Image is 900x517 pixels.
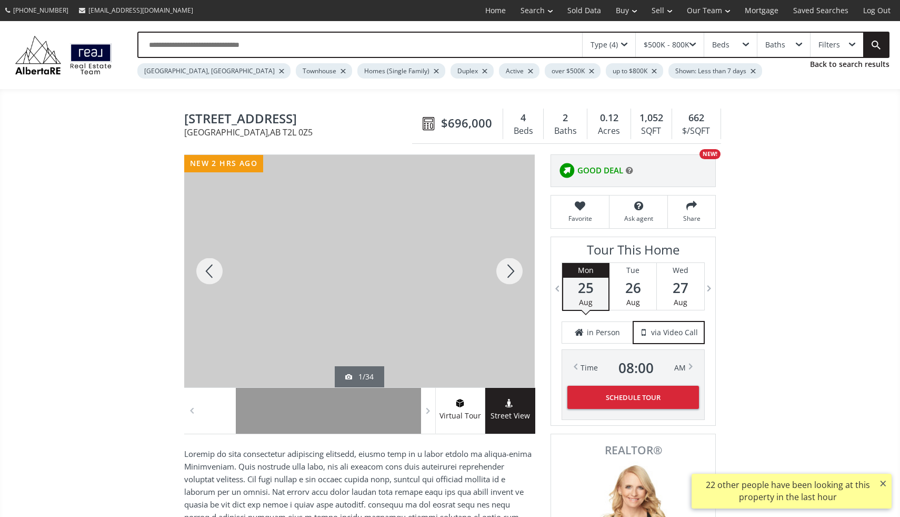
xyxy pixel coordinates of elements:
div: Filters [818,41,840,48]
span: Aug [674,297,687,307]
span: via Video Call [651,327,698,338]
div: Wed [657,263,704,278]
div: SQFT [636,123,666,139]
button: × [875,474,892,493]
span: in Person [587,327,620,338]
div: Townhouse [296,63,352,79]
span: REALTOR® [563,445,704,456]
div: NEW! [699,149,721,159]
span: 08 : 00 [618,360,654,375]
img: virtual tour icon [455,399,465,407]
div: over $500K [545,63,601,79]
div: 2 [549,111,582,125]
img: Logo [11,33,116,77]
span: 16 Chatham Drive NW [184,112,417,128]
button: Schedule Tour [567,386,699,409]
div: $/SQFT [677,123,715,139]
a: [EMAIL_ADDRESS][DOMAIN_NAME] [74,1,198,20]
span: Share [673,214,710,223]
div: 4 [508,111,538,125]
div: Type (4) [591,41,618,48]
div: Acres [593,123,625,139]
div: Beds [712,41,729,48]
div: Shown: Less than 7 days [668,63,762,79]
div: Baths [549,123,582,139]
span: GOOD DEAL [577,165,623,176]
span: 27 [657,280,704,295]
div: Homes (Single Family) [357,63,445,79]
h3: Tour This Home [562,242,705,262]
a: virtual tour iconVirtual Tour [435,388,485,434]
div: Time AM [581,360,686,375]
span: [PHONE_NUMBER] [13,6,68,15]
span: 25 [563,280,608,295]
div: [GEOGRAPHIC_DATA], [GEOGRAPHIC_DATA] [137,63,291,79]
span: $696,000 [441,115,492,131]
div: Active [499,63,539,79]
img: rating icon [556,160,577,181]
span: Virtual Tour [435,410,485,422]
div: 662 [677,111,715,125]
span: Aug [626,297,640,307]
div: 22 other people have been looking at this property in the last hour [697,479,878,503]
span: Favorite [556,214,604,223]
div: $500K - 800K [644,41,689,48]
span: Aug [579,297,593,307]
span: [EMAIL_ADDRESS][DOMAIN_NAME] [88,6,193,15]
div: 0.12 [593,111,625,125]
div: new 2 hrs ago [184,155,263,172]
div: Baths [765,41,785,48]
div: Beds [508,123,538,139]
span: Street View [485,410,535,422]
a: Back to search results [810,59,889,70]
span: [GEOGRAPHIC_DATA] , AB T2L 0Z5 [184,128,417,136]
span: Ask agent [615,214,662,223]
div: Tue [609,263,656,278]
span: 1,052 [639,111,663,125]
div: 1/34 [345,372,374,382]
div: up to $800K [606,63,663,79]
span: 26 [609,280,656,295]
div: Mon [563,263,608,278]
div: 16 Chatham Drive NW Calgary, AB T2L 0Z5 - Photo 1 of 34 [184,155,535,387]
div: Duplex [451,63,494,79]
